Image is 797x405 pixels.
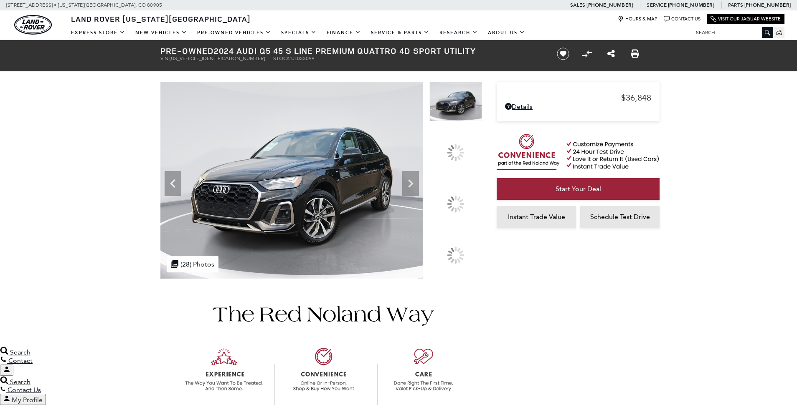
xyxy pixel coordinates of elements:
span: $36,848 [621,93,651,103]
a: Share this Pre-Owned 2024 Audi Q5 45 S line Premium quattro 4D Sport Utility [607,49,615,59]
span: Parts [728,2,743,8]
a: Details [505,103,651,111]
span: Contact Us [8,386,41,394]
span: Sales [570,2,585,8]
a: [PHONE_NUMBER] [668,2,714,8]
span: Land Rover [US_STATE][GEOGRAPHIC_DATA] [71,14,251,24]
input: Search [690,28,773,38]
span: VIN: [160,55,170,61]
span: Search [10,348,30,356]
a: Start Your Deal [497,178,660,200]
a: Finance [322,25,366,40]
strong: Pre-Owned [160,45,214,56]
a: Research [434,25,483,40]
span: Service [647,2,666,8]
span: [US_VEHICLE_IDENTIFICATION_NUMBER] [170,55,265,61]
span: Stock: [273,55,291,61]
span: Contact [8,357,33,365]
span: My Profile [12,396,43,404]
a: Hours & Map [618,16,657,22]
img: Land Rover [14,15,52,35]
a: $36,848 [505,93,651,103]
span: Schedule Test Drive [590,213,650,221]
a: New Vehicles [130,25,192,40]
a: Contact Us [664,16,701,22]
img: Used 2024 Brilliant Black Audi 45 S line Premium image 1 [160,82,423,279]
a: About Us [483,25,530,40]
span: Instant Trade Value [508,213,565,221]
a: EXPRESS STORE [66,25,130,40]
div: (28) Photos [167,256,218,272]
a: [PHONE_NUMBER] [586,2,633,8]
a: [PHONE_NUMBER] [744,2,791,8]
a: Print this Pre-Owned 2024 Audi Q5 45 S line Premium quattro 4D Sport Utility [631,49,639,59]
a: Land Rover [US_STATE][GEOGRAPHIC_DATA] [66,14,256,24]
a: Visit Our Jaguar Website [711,16,781,22]
a: Schedule Test Drive [580,206,660,228]
span: Search [10,378,30,386]
a: Instant Trade Value [497,206,576,228]
a: Service & Parts [366,25,434,40]
a: [STREET_ADDRESS] • [US_STATE][GEOGRAPHIC_DATA], CO 80905 [6,2,162,8]
button: Compare vehicle [581,48,593,60]
a: land-rover [14,15,52,35]
span: UL033099 [291,55,315,61]
a: Specials [276,25,322,40]
span: Start Your Deal [556,185,601,193]
img: Used 2024 Brilliant Black Audi 45 S line Premium image 1 [429,82,482,121]
nav: Main Navigation [66,25,530,40]
h1: 2024 Audi Q5 45 S line Premium quattro 4D Sport Utility [160,46,543,55]
a: Pre-Owned Vehicles [192,25,276,40]
button: Save vehicle [554,47,572,60]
